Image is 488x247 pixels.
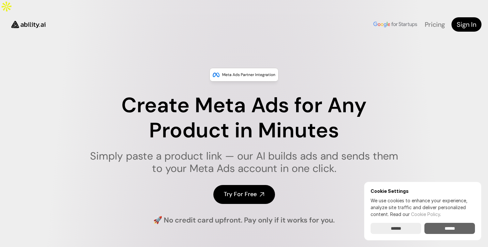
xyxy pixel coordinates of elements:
[390,211,441,217] span: Read our .
[411,211,440,217] a: Cookie Policy
[86,93,403,143] h1: Create Meta Ads for Any Product in Minutes
[371,197,475,218] p: We use cookies to enhance your experience, analyze site traffic and deliver personalized content.
[222,71,275,78] p: Meta Ads Partner Integration
[224,190,257,198] h4: Try For Free
[153,215,335,225] h4: 🚀 No credit card upfront. Pay only if it works for you.
[86,150,403,175] h1: Simply paste a product link — our AI builds ads and sends them to your Meta Ads account in one cl...
[213,185,275,204] a: Try For Free
[451,17,481,32] a: Sign In
[371,188,475,194] h6: Cookie Settings
[425,20,445,29] a: Pricing
[457,20,476,29] h4: Sign In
